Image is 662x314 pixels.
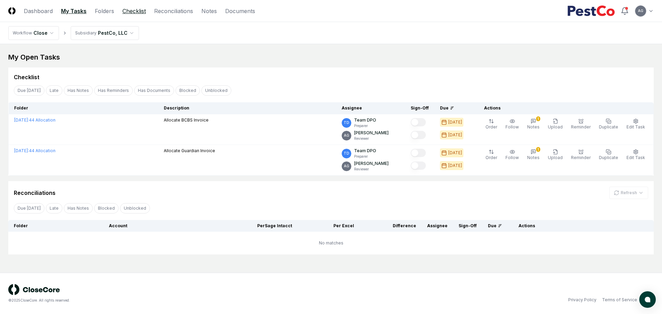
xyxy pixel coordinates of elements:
span: Order [485,124,497,129]
p: Allocate BCBS Invoice [164,117,209,123]
button: Reminder [570,148,592,162]
p: Reviewer [354,136,389,141]
button: Unblocked [120,203,150,213]
button: Mark complete [411,131,426,139]
p: Reviewer [354,167,389,172]
button: Has Notes [64,85,93,96]
p: Team DPO [354,117,376,123]
span: TD [344,151,349,156]
button: Unblocked [201,85,231,96]
p: Team DPO [354,148,376,154]
span: Notes [527,155,540,160]
button: Blocked [94,203,119,213]
a: [DATE]:44 Allocation [14,117,56,123]
div: © 2025 CloseCore. All rights reserved. [8,298,331,303]
button: Has Reminders [94,85,133,96]
span: [DATE] : [14,117,29,123]
th: Folder [8,220,103,232]
a: Documents [225,7,255,15]
a: Folders [95,7,114,15]
a: Reconciliations [154,7,193,15]
span: Follow [505,155,519,160]
span: AG [638,8,643,13]
a: Notes [201,7,217,15]
span: Edit Task [626,124,645,129]
button: Duplicate [598,148,620,162]
th: Description [158,102,336,114]
span: TD [344,120,349,125]
button: Duplicate [598,117,620,132]
button: Mark complete [411,149,426,157]
div: Workflow [13,30,32,36]
span: Duplicate [599,124,618,129]
p: [PERSON_NAME] [354,130,389,136]
button: Follow [504,148,520,162]
nav: breadcrumb [8,26,139,40]
div: 1 [536,147,540,152]
th: Assignee [422,220,453,232]
span: AG [344,164,349,169]
span: Order [485,155,497,160]
button: Upload [546,117,564,132]
span: [DATE] : [14,148,29,153]
span: Duplicate [599,155,618,160]
span: Edit Task [626,155,645,160]
div: Account [109,223,230,229]
button: Mark complete [411,118,426,126]
div: Checklist [14,73,39,81]
th: Sign-Off [453,220,482,232]
span: Follow [505,124,519,129]
th: Folder [9,102,159,114]
img: PestCo logo [567,6,615,17]
p: Preparer [354,154,376,159]
th: Sign-Off [405,102,434,114]
button: 1Notes [526,148,541,162]
div: [DATE] [448,119,462,125]
span: Upload [548,124,563,129]
div: [DATE] [448,163,462,169]
button: Order [484,117,499,132]
div: [DATE] [448,150,462,156]
span: Reminder [571,124,591,129]
button: Edit Task [625,117,646,132]
td: No matches [8,232,654,254]
button: Follow [504,117,520,132]
button: Edit Task [625,148,646,162]
button: Late [46,203,62,213]
th: Difference [360,220,422,232]
th: Assignee [336,102,405,114]
span: Upload [548,155,563,160]
a: [DATE]:44 Allocation [14,148,56,153]
span: Notes [527,124,540,129]
a: Checklist [122,7,146,15]
button: 1Notes [526,117,541,132]
div: Actions [513,223,648,229]
button: Mark complete [411,161,426,170]
button: Has Documents [134,85,174,96]
a: Dashboard [24,7,53,15]
button: Upload [546,148,564,162]
div: Actions [479,105,648,111]
button: atlas-launcher [639,291,656,308]
th: Per Sage Intacct [235,220,298,232]
p: Allocate Guardian Invoice [164,148,215,154]
button: Reminder [570,117,592,132]
a: Terms of Service [602,297,637,303]
div: Due [488,223,502,229]
button: Has Notes [64,203,93,213]
div: My Open Tasks [8,52,654,62]
img: logo [8,284,60,295]
a: Privacy Policy [568,297,596,303]
span: AG [344,133,349,138]
button: Due Today [14,203,44,213]
p: [PERSON_NAME] [354,160,389,167]
div: 1 [536,116,540,121]
a: My Tasks [61,7,87,15]
button: Due Today [14,85,44,96]
div: [DATE] [448,132,462,138]
img: Logo [8,7,16,14]
div: Reconciliations [14,189,56,197]
div: Due [440,105,468,111]
p: Preparer [354,123,376,128]
button: AG [634,5,647,17]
